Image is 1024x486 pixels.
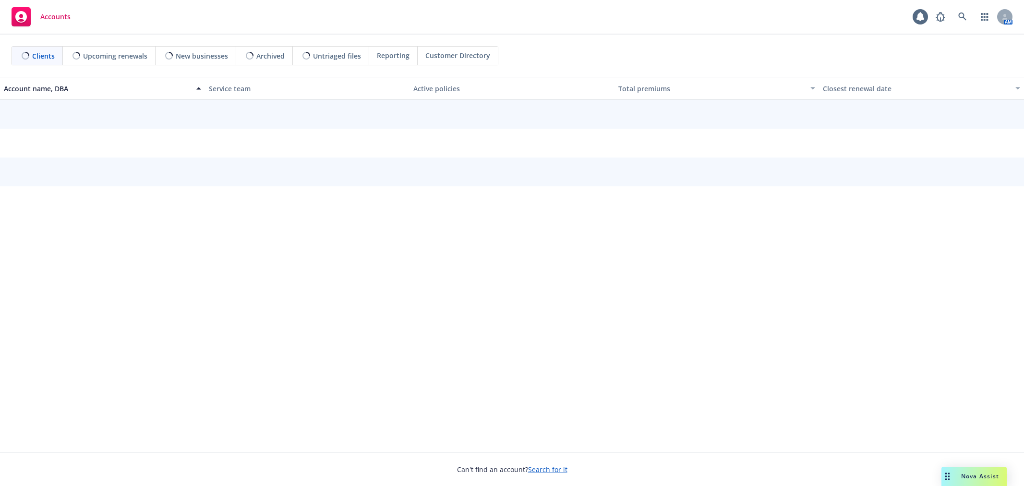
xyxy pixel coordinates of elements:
span: Can't find an account? [457,464,567,474]
span: Nova Assist [961,472,999,480]
div: Service team [209,84,406,94]
div: Account name, DBA [4,84,191,94]
a: Accounts [8,3,74,30]
span: Reporting [377,50,410,61]
span: Accounts [40,13,71,21]
button: Active policies [410,77,614,100]
span: Archived [256,51,285,61]
span: Untriaged files [313,51,361,61]
div: Total premiums [618,84,805,94]
span: Customer Directory [425,50,490,61]
span: New businesses [176,51,228,61]
span: Clients [32,51,55,61]
button: Nova Assist [941,467,1007,486]
button: Service team [205,77,410,100]
button: Total premiums [614,77,819,100]
div: Drag to move [941,467,953,486]
a: Switch app [975,7,994,26]
a: Search [953,7,972,26]
span: Upcoming renewals [83,51,147,61]
div: Active policies [413,84,611,94]
button: Closest renewal date [819,77,1024,100]
div: Closest renewal date [823,84,1010,94]
a: Search for it [528,465,567,474]
a: Report a Bug [931,7,950,26]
